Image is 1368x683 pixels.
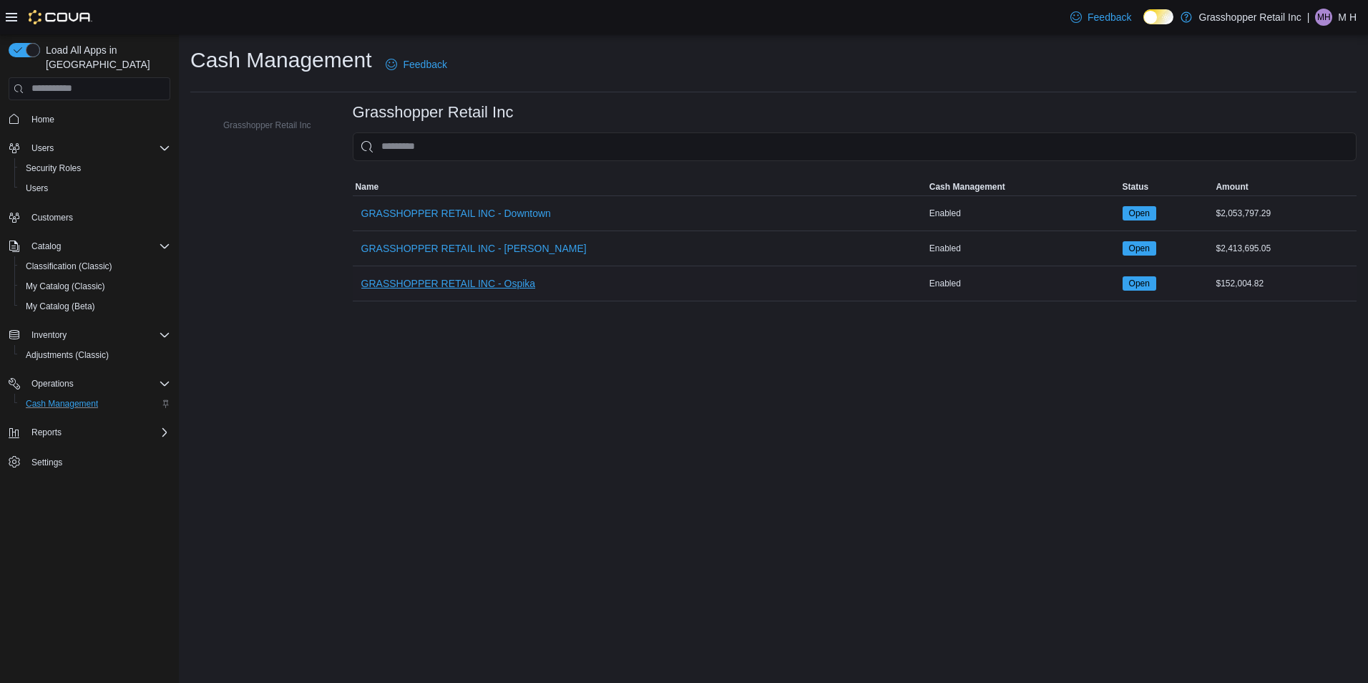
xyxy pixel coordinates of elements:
a: Feedback [1065,3,1137,32]
a: Users [20,180,54,197]
span: Customers [26,208,170,226]
span: Open [1123,276,1156,291]
span: Security Roles [20,160,170,177]
span: Name [356,181,379,193]
span: Amount [1216,181,1248,193]
span: Open [1129,277,1150,290]
span: Inventory [31,329,67,341]
button: Security Roles [14,158,176,178]
span: Grasshopper Retail Inc [223,120,311,131]
span: Home [31,114,54,125]
span: Reports [26,424,170,441]
span: Feedback [1088,10,1131,24]
button: Users [3,138,176,158]
span: Adjustments (Classic) [26,349,109,361]
span: GRASSHOPPER RETAIL INC - [PERSON_NAME] [361,241,587,256]
button: Reports [3,422,176,442]
a: Feedback [380,50,452,79]
button: GRASSHOPPER RETAIL INC - Downtown [356,199,557,228]
span: GRASSHOPPER RETAIL INC - Ospika [361,276,536,291]
span: Inventory [26,326,170,344]
span: GRASSHOPPER RETAIL INC - Downtown [361,206,551,221]
button: Catalog [3,236,176,256]
span: Classification (Classic) [20,258,170,275]
button: Name [353,178,927,195]
span: Open [1123,241,1156,256]
span: Cash Management [929,181,1005,193]
button: GRASSHOPPER RETAIL INC - [PERSON_NAME] [356,234,592,263]
div: $2,053,797.29 [1213,205,1357,222]
span: Load All Apps in [GEOGRAPHIC_DATA] [40,43,170,72]
span: Open [1129,207,1150,220]
span: Classification (Classic) [26,261,112,272]
span: My Catalog (Classic) [20,278,170,295]
button: Cash Management [927,178,1120,195]
p: | [1307,9,1310,26]
span: Settings [26,452,170,470]
span: Reports [31,427,62,438]
button: Home [3,109,176,130]
span: Cash Management [20,395,170,412]
a: Cash Management [20,395,104,412]
button: Operations [26,375,79,392]
span: Catalog [26,238,170,255]
input: This is a search bar. As you type, the results lower in the page will automatically filter. [353,132,1357,161]
button: Reports [26,424,67,441]
p: Grasshopper Retail Inc [1199,9,1301,26]
a: Adjustments (Classic) [20,347,114,364]
button: Classification (Classic) [14,256,176,276]
div: Enabled [927,275,1120,292]
span: Customers [31,212,73,223]
a: Settings [26,454,68,471]
div: $152,004.82 [1213,275,1357,292]
span: Settings [31,457,62,468]
span: Adjustments (Classic) [20,347,170,364]
span: Catalog [31,241,61,252]
span: Operations [26,375,170,392]
p: M H [1338,9,1357,26]
img: Cova [29,10,92,24]
span: My Catalog (Classic) [26,281,105,292]
div: M H [1315,9,1332,26]
button: Operations [3,374,176,394]
button: Inventory [3,325,176,345]
span: Operations [31,378,74,389]
span: Users [26,140,170,157]
span: Users [26,183,48,194]
button: Grasshopper Retail Inc [203,117,317,134]
button: My Catalog (Beta) [14,296,176,316]
h3: Grasshopper Retail Inc [353,104,514,121]
a: Customers [26,209,79,226]
input: Dark Mode [1143,9,1173,24]
span: Users [31,142,54,154]
a: Classification (Classic) [20,258,118,275]
button: Amount [1213,178,1357,195]
span: My Catalog (Beta) [26,301,95,312]
a: My Catalog (Beta) [20,298,101,315]
button: Users [14,178,176,198]
span: Home [26,110,170,128]
span: Users [20,180,170,197]
a: My Catalog (Classic) [20,278,111,295]
button: Settings [3,451,176,472]
span: My Catalog (Beta) [20,298,170,315]
button: Adjustments (Classic) [14,345,176,365]
span: Cash Management [26,398,98,410]
span: MH [1317,9,1331,26]
div: Enabled [927,240,1120,257]
button: Inventory [26,326,72,344]
div: $2,413,695.05 [1213,240,1357,257]
a: Home [26,111,60,128]
button: Status [1120,178,1213,195]
span: Status [1123,181,1149,193]
button: Customers [3,207,176,228]
button: My Catalog (Classic) [14,276,176,296]
button: Cash Management [14,394,176,414]
nav: Complex example [9,103,170,510]
a: Security Roles [20,160,87,177]
span: Feedback [403,57,446,72]
h1: Cash Management [190,46,371,74]
button: Users [26,140,59,157]
span: Security Roles [26,163,81,174]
